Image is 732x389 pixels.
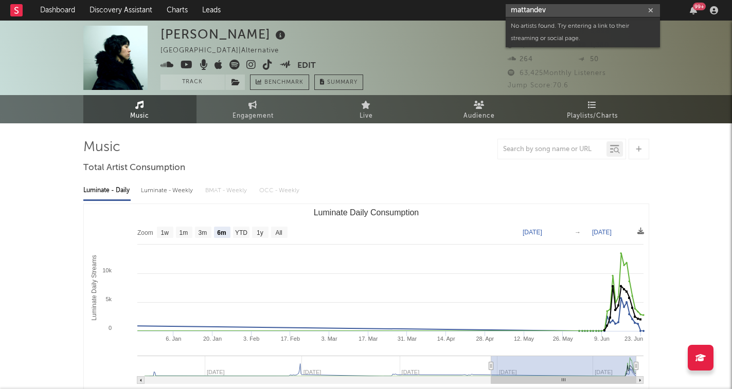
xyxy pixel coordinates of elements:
button: Summary [314,75,363,90]
span: Summary [327,80,358,85]
text: 10k [102,267,112,273]
button: Edit [297,60,316,72]
span: 264 [508,56,533,63]
span: Total Artist Consumption [83,162,185,174]
span: 63,425 Monthly Listeners [508,70,606,77]
a: Music [83,95,197,123]
text: 20. Jan [203,336,221,342]
text: YTD [235,229,247,236]
text: → [575,229,581,236]
span: Benchmark [264,77,303,89]
text: 1y [257,229,263,236]
text: 17. Mar [359,336,378,342]
text: Luminate Daily Streams [90,255,97,320]
text: 1w [160,229,169,236]
span: Music [130,110,149,122]
span: Audience [463,110,495,122]
text: [DATE] [592,229,612,236]
text: 31. Mar [397,336,417,342]
div: [GEOGRAPHIC_DATA] | Alternative [160,45,291,57]
text: All [275,229,282,236]
text: 23. Jun [624,336,642,342]
text: 9. Jun [594,336,609,342]
a: Live [310,95,423,123]
div: 99 + [693,3,706,10]
div: Luminate - Weekly [141,182,195,199]
div: No artists found. Try entering a link to their streaming or social page. [506,17,660,47]
a: Engagement [197,95,310,123]
text: Zoom [137,229,153,236]
text: 3. Feb [243,336,259,342]
a: Playlists/Charts [536,95,649,123]
text: 5k [105,296,112,302]
text: 6m [217,229,226,236]
input: Search by song name or URL [498,145,606,154]
text: 12. May [513,336,534,342]
button: Track [160,75,225,90]
text: 17. Feb [280,336,299,342]
text: 14. Apr [437,336,455,342]
span: Jump Score: 70.6 [508,82,568,89]
text: 28. Apr [476,336,494,342]
text: 6. Jan [166,336,181,342]
text: 0 [108,325,111,331]
text: 3m [198,229,207,236]
text: Luminate Daily Consumption [313,208,419,217]
text: 26. May [552,336,573,342]
div: Luminate - Daily [83,182,131,199]
a: Benchmark [250,75,309,90]
button: 99+ [690,6,697,14]
a: Audience [423,95,536,123]
text: 3. Mar [321,336,337,342]
span: Engagement [233,110,274,122]
text: [DATE] [523,229,542,236]
text: 1m [179,229,188,236]
span: Playlists/Charts [567,110,618,122]
span: Live [360,110,373,122]
span: 50 [578,56,599,63]
input: Search for artists [506,4,660,17]
div: [PERSON_NAME] [160,26,288,43]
